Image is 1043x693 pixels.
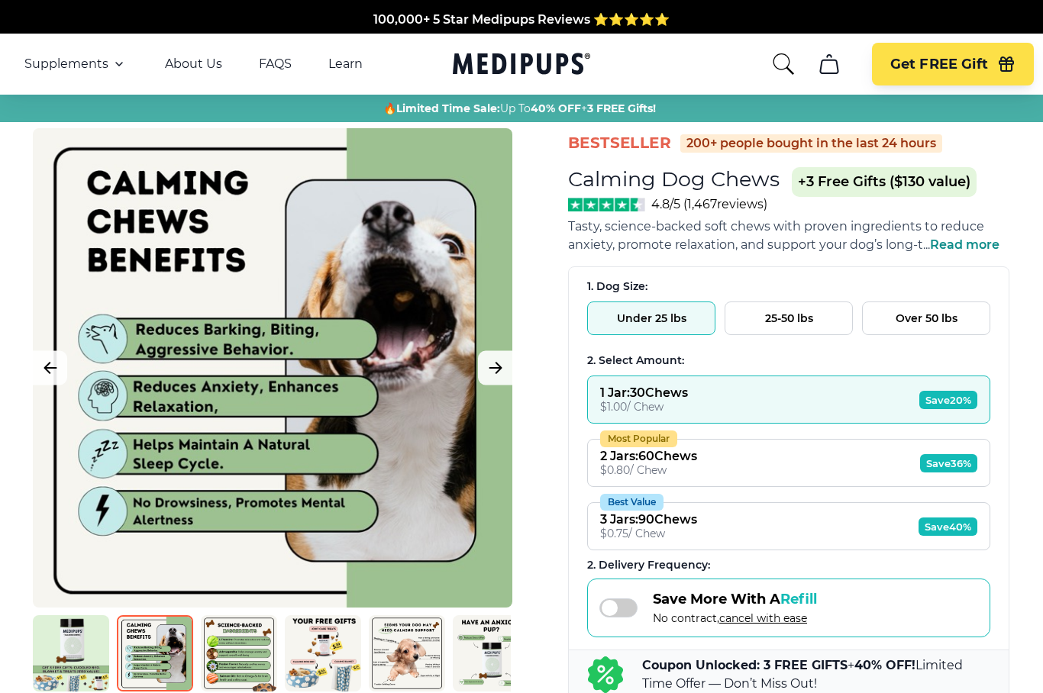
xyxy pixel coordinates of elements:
img: Calming Dog Chews | Natural Dog Supplements [285,615,361,691]
p: + Limited Time Offer — Don’t Miss Out! [642,656,990,693]
button: Best Value3 Jars:90Chews$0.75/ ChewSave40% [587,502,990,550]
div: 3 Jars : 90 Chews [600,512,697,527]
button: Under 25 lbs [587,301,715,335]
span: 100,000+ 5 Star Medipups Reviews ⭐️⭐️⭐️⭐️⭐️ [373,12,670,27]
img: Stars - 4.8 [568,198,645,211]
div: 200+ people bought in the last 24 hours [680,134,942,153]
span: +3 Free Gifts ($130 value) [792,167,977,197]
a: Learn [328,56,363,72]
img: Calming Dog Chews | Natural Dog Supplements [453,615,529,691]
button: cart [811,46,848,82]
button: Most Popular2 Jars:60Chews$0.80/ ChewSave36% [587,439,990,487]
span: BestSeller [568,133,671,153]
div: $ 0.80 / Chew [600,463,697,477]
b: 40% OFF! [854,658,915,672]
button: Next Image [478,351,512,385]
span: 2 . Delivery Frequency: [587,558,710,572]
b: Coupon Unlocked: 3 FREE GIFTS [642,658,848,672]
button: Over 50 lbs [862,301,990,335]
span: 🔥 Up To + [383,101,656,116]
img: Calming Dog Chews | Natural Dog Supplements [117,615,193,691]
img: Calming Dog Chews | Natural Dog Supplements [369,615,445,691]
span: Save 20% [919,391,977,409]
div: $ 0.75 / Chew [600,527,697,540]
span: Save 40% [919,517,977,536]
span: No contract, [653,611,817,625]
span: Get FREE Gift [890,56,988,73]
button: Previous Image [33,351,67,385]
div: 1 Jar : 30 Chews [600,385,688,400]
button: search [771,52,796,76]
button: 25-50 lbs [725,301,853,335]
div: Best Value [600,494,664,511]
span: Supplements [24,56,108,72]
span: 4.8/5 ( 1,467 reviews) [651,197,767,211]
a: Medipups [453,50,590,81]
span: ... [923,237,999,252]
span: Save 36% [920,454,977,472]
h1: Calming Dog Chews [568,166,780,192]
span: Save More With A [653,591,817,608]
button: Supplements [24,55,128,73]
a: FAQS [259,56,292,72]
img: Calming Dog Chews | Natural Dog Supplements [201,615,277,691]
div: $ 1.00 / Chew [600,400,688,414]
div: 1. Dog Size: [587,279,990,294]
span: Refill [780,591,817,608]
div: 2. Select Amount: [587,353,990,368]
span: cancel with ease [719,611,807,625]
button: 1 Jar:30Chews$1.00/ ChewSave20% [587,376,990,424]
span: anxiety, promote relaxation, and support your dog’s long-t [568,237,923,252]
span: Read more [930,237,999,252]
div: Most Popular [600,430,677,447]
a: About Us [165,56,222,72]
span: Tasty, science-backed soft chews with proven ingredients to reduce [568,219,984,234]
img: Calming Dog Chews | Natural Dog Supplements [33,615,109,691]
button: Get FREE Gift [872,43,1034,85]
div: 2 Jars : 60 Chews [600,449,697,463]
